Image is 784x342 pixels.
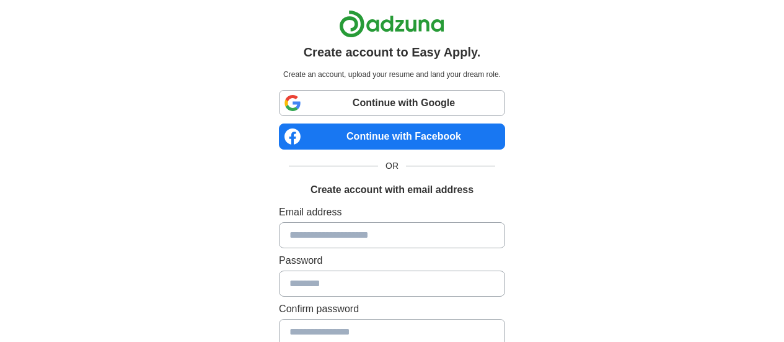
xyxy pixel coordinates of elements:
label: Email address [279,205,505,220]
label: Confirm password [279,302,505,317]
label: Password [279,253,505,268]
h1: Create account to Easy Apply. [304,43,481,61]
span: OR [378,160,406,173]
p: Create an account, upload your resume and land your dream role. [281,69,503,80]
a: Continue with Facebook [279,124,505,150]
a: Continue with Google [279,90,505,116]
img: Adzuna logo [339,10,444,38]
h1: Create account with email address [311,182,473,197]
